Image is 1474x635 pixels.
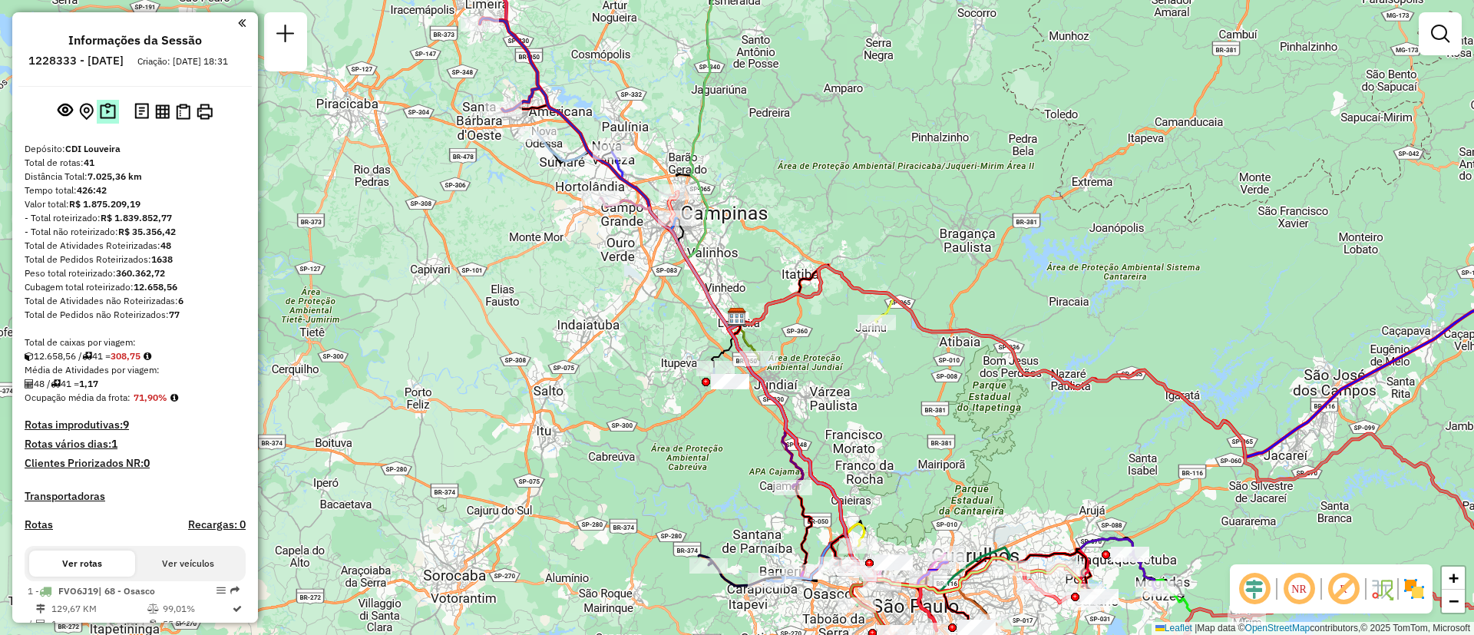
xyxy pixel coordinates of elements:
[65,143,121,154] strong: CDI Louveira
[151,253,173,265] strong: 1638
[1245,623,1310,633] a: OpenStreetMap
[1111,547,1149,562] div: Atividade não roteirizada - EMPORIO KIMOTO - SHI
[111,350,140,362] strong: 308,75
[270,18,301,53] a: Nova sessão e pesquisa
[36,620,45,629] i: Total de Atividades
[1281,571,1317,607] span: Ocultar NR
[76,100,97,124] button: Centralizar mapa no depósito ou ponto de apoio
[1425,18,1456,49] a: Exibir filtros
[144,456,150,470] strong: 0
[238,14,246,31] a: Clique aqui para minimizar o painel
[1236,571,1273,607] span: Ocultar deslocamento
[25,518,53,531] a: Rotas
[116,267,165,279] strong: 360.362,72
[233,604,242,614] i: Rota otimizada
[1402,577,1426,601] img: Exibir/Ocultar setores
[25,239,246,253] div: Total de Atividades Roteirizadas:
[25,253,246,266] div: Total de Pedidos Roteirizados:
[25,336,246,349] div: Total de caixas por viagem:
[230,586,240,595] em: Rota exportada
[28,54,124,68] h6: 1228333 - [DATE]
[162,617,231,632] td: 55,76%
[97,100,119,124] button: Painel de Sugestão
[134,392,167,403] strong: 71,90%
[82,352,92,361] i: Total de rotas
[79,378,98,389] strong: 1,17
[170,393,178,402] em: Média calculada utilizando a maior ocupação (%Peso ou %Cubagem) de cada rota da sessão. Rotas cro...
[25,352,34,361] i: Cubagem total roteirizado
[98,585,155,597] span: | 68 - Osasco
[178,295,183,306] strong: 6
[1195,623,1197,633] span: |
[1080,589,1119,604] div: Atividade não roteirizada - SHIBATA SUZANO
[131,55,234,68] div: Criação: [DATE] 18:31
[25,438,246,451] h4: Rotas vários dias:
[25,392,131,403] span: Ocupação média da frota:
[58,585,98,597] span: FVO6J19
[25,294,246,308] div: Total de Atividades não Roteirizadas:
[55,99,76,124] button: Exibir sessão original
[162,601,231,617] td: 99,01%
[25,457,246,470] h4: Clientes Priorizados NR:
[25,308,246,322] div: Total de Pedidos não Roteirizados:
[25,490,246,503] h4: Transportadoras
[101,212,172,223] strong: R$ 1.839.852,77
[135,551,241,577] button: Ver veículos
[1449,591,1459,610] span: −
[1155,623,1192,633] a: Leaflet
[88,170,142,182] strong: 7.025,36 km
[152,101,173,121] button: Visualizar relatório de Roteirização
[25,225,246,239] div: - Total não roteirizado:
[25,349,246,363] div: 12.658,56 / 41 =
[25,211,246,225] div: - Total roteirizado:
[111,437,117,451] strong: 1
[711,374,749,389] div: Atividade não roteirizada - COOPERATIVA DE CONSU
[160,240,171,251] strong: 48
[25,377,246,391] div: 48 / 41 =
[147,604,159,614] i: % de utilização do peso
[147,620,159,629] i: % de utilização da cubagem
[69,198,140,210] strong: R$ 1.875.209,19
[25,266,246,280] div: Peso total roteirizado:
[25,379,34,389] i: Total de Atividades
[727,307,747,327] img: CDI Louveira
[25,142,246,156] div: Depósito:
[25,280,246,294] div: Cubagem total roteirizado:
[1152,622,1474,635] div: Map data © contributors,© 2025 TomTom, Microsoft
[68,33,202,48] h4: Informações da Sessão
[123,418,129,432] strong: 9
[1442,590,1465,613] a: Zoom out
[25,156,246,170] div: Total de rotas:
[193,101,216,123] button: Imprimir Rotas
[25,197,246,211] div: Valor total:
[216,586,226,595] em: Opções
[77,184,107,196] strong: 426:42
[28,585,155,597] span: 1 -
[957,620,996,635] div: Atividade não roteirizada - HIGAS PRIMAVERA
[169,309,180,320] strong: 77
[134,281,177,293] strong: 12.658,56
[131,100,152,124] button: Logs desbloquear sessão
[173,101,193,123] button: Visualizar Romaneio
[1370,577,1394,601] img: Fluxo de ruas
[1325,571,1362,607] span: Exibir rótulo
[36,604,45,614] i: Distância Total
[25,363,246,377] div: Média de Atividades por viagem:
[51,601,147,617] td: 129,67 KM
[29,551,135,577] button: Ver rotas
[25,170,246,184] div: Distância Total:
[28,617,35,632] td: /
[1449,568,1459,587] span: +
[51,617,147,632] td: 1
[874,555,913,571] div: Atividade não roteirizada - MERCADO VIOLETA
[51,379,61,389] i: Total de rotas
[1442,567,1465,590] a: Zoom in
[144,352,151,361] i: Meta Caixas/viagem: 556,40 Diferença: -247,65
[25,184,246,197] div: Tempo total:
[118,226,176,237] strong: R$ 35.356,42
[188,518,246,531] h4: Recargas: 0
[25,418,246,432] h4: Rotas improdutivas:
[84,157,94,168] strong: 41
